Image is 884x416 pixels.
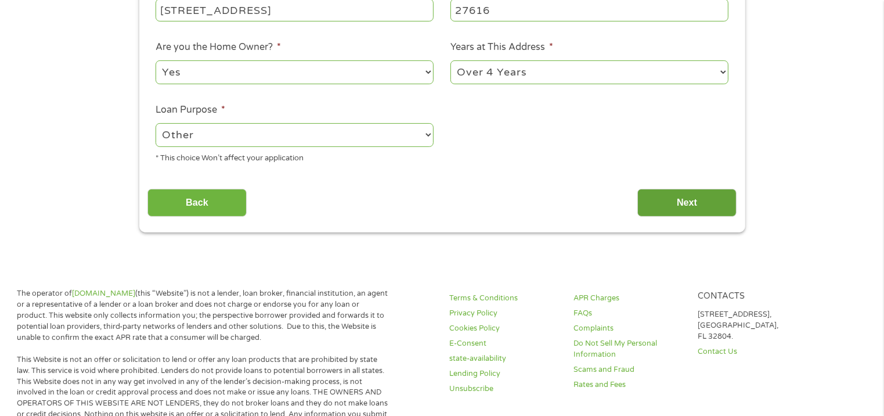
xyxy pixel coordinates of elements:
[156,149,434,164] div: * This choice Won’t affect your application
[698,291,808,302] h4: Contacts
[573,308,684,319] a: FAQs
[449,323,560,334] a: Cookies Policy
[156,41,281,53] label: Are you the Home Owner?
[449,353,560,364] a: state-availability
[450,41,553,53] label: Years at This Address
[573,338,684,360] a: Do Not Sell My Personal Information
[637,189,737,217] input: Next
[449,293,560,304] a: Terms & Conditions
[573,323,684,334] a: Complaints
[156,104,225,116] label: Loan Purpose
[573,379,684,390] a: Rates and Fees
[698,346,808,357] a: Contact Us
[72,289,135,298] a: [DOMAIN_NAME]
[573,364,684,375] a: Scams and Fraud
[698,309,808,342] p: [STREET_ADDRESS], [GEOGRAPHIC_DATA], FL 32804.
[449,368,560,379] a: Lending Policy
[449,383,560,395] a: Unsubscribe
[449,338,560,349] a: E-Consent
[573,293,684,304] a: APR Charges
[17,288,390,343] p: The operator of (this “Website”) is not a lender, loan broker, financial institution, an agent or...
[449,308,560,319] a: Privacy Policy
[147,189,247,217] input: Back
